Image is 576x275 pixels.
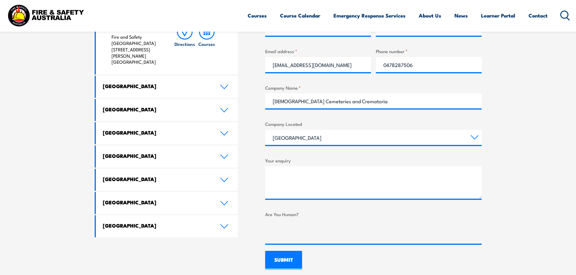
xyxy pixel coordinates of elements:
p: Fire and Safety [GEOGRAPHIC_DATA] [STREET_ADDRESS][PERSON_NAME] [GEOGRAPHIC_DATA] [112,34,162,65]
label: Are You Human? [265,211,482,218]
label: Your enquiry [265,157,482,164]
label: Company Located [265,120,482,127]
h4: [GEOGRAPHIC_DATA] [103,199,211,206]
h6: Courses [198,41,215,47]
a: [GEOGRAPHIC_DATA] [96,76,238,98]
a: [GEOGRAPHIC_DATA] [96,122,238,144]
h6: Directions [174,41,195,47]
a: [GEOGRAPHIC_DATA] [96,169,238,191]
a: [GEOGRAPHIC_DATA] [96,192,238,214]
a: Courses [196,24,218,65]
a: News [454,8,468,24]
h4: [GEOGRAPHIC_DATA] [103,129,211,136]
a: Courses [248,8,267,24]
a: Course Calendar [280,8,320,24]
h4: [GEOGRAPHIC_DATA] [103,152,211,159]
a: About Us [419,8,441,24]
a: Directions [174,24,196,65]
iframe: reCAPTCHA [265,220,357,244]
a: [GEOGRAPHIC_DATA] [96,215,238,237]
h4: [GEOGRAPHIC_DATA] [103,176,211,182]
label: Phone number [376,48,482,55]
input: SUBMIT [265,251,302,270]
h4: [GEOGRAPHIC_DATA] [103,222,211,229]
h4: [GEOGRAPHIC_DATA] [103,83,211,89]
a: Emergency Response Services [334,8,405,24]
a: Learner Portal [481,8,515,24]
label: Company Name [265,84,482,91]
h4: [GEOGRAPHIC_DATA] [103,106,211,113]
a: Contact [529,8,548,24]
a: [GEOGRAPHIC_DATA] [96,99,238,121]
label: Email address [265,48,371,55]
a: [GEOGRAPHIC_DATA] [96,145,238,168]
